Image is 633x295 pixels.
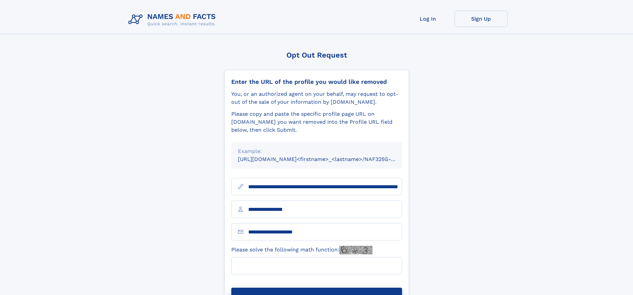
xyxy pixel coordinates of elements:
label: Please solve the following math function: [231,246,372,254]
img: Logo Names and Facts [126,11,221,29]
a: Sign Up [455,11,508,27]
div: Example: [238,147,395,155]
small: [URL][DOMAIN_NAME]<firstname>_<lastname>/NAF325G-xxxxxxxx [238,156,415,162]
div: Opt Out Request [224,51,409,59]
div: You, or an authorized agent on your behalf, may request to opt-out of the sale of your informatio... [231,90,402,106]
div: Enter the URL of the profile you would like removed [231,78,402,85]
a: Log In [401,11,455,27]
div: Please copy and paste the specific profile page URL on [DOMAIN_NAME] you want removed into the Pr... [231,110,402,134]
